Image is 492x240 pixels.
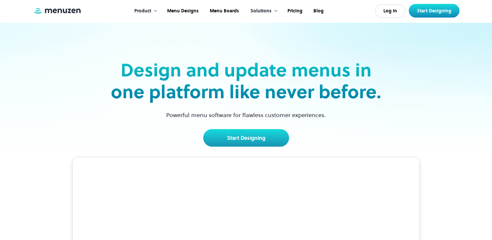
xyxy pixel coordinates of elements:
[281,1,307,21] a: Pricing
[134,7,151,15] div: Product
[375,5,406,18] a: Log In
[244,1,281,21] div: Solutions
[109,59,383,103] h2: Design and update menus in one platform like never before.
[204,1,244,21] a: Menu Boards
[409,4,459,18] a: Start Designing
[203,129,289,147] a: Start Designing
[128,1,161,21] div: Product
[161,1,204,21] a: Menu Designs
[307,1,328,21] a: Blog
[158,111,334,119] p: Powerful menu software for flawless customer experiences.
[250,7,272,15] div: Solutions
